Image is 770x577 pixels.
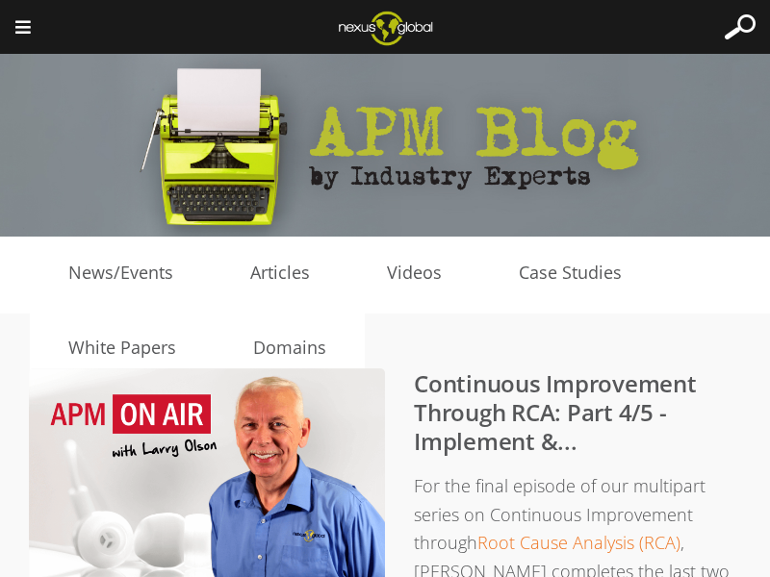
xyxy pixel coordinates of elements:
[212,259,348,288] a: Articles
[477,531,680,554] a: Root Cause Analysis (RCA)
[348,259,480,288] a: Videos
[480,259,660,288] a: Case Studies
[414,367,697,457] a: Continuous Improvement Through RCA: Part 4/5 - Implement &...
[30,259,212,288] a: News/Events
[323,5,448,51] img: Nexus Global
